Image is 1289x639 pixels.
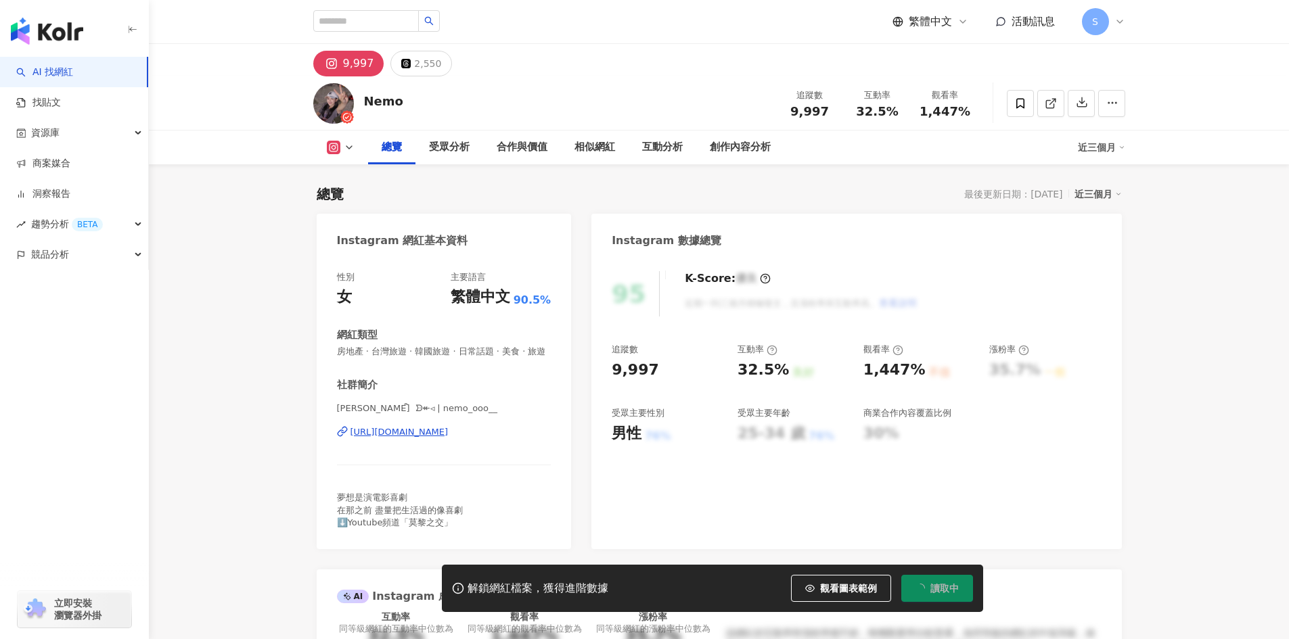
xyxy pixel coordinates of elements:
div: 合作與價值 [497,139,547,156]
span: 觀看圖表範例 [820,583,877,594]
a: [URL][DOMAIN_NAME] [337,426,551,438]
div: Nemo [364,93,403,110]
div: 近三個月 [1075,185,1122,203]
div: 觀看率 [920,89,971,102]
div: 追蹤數 [784,89,836,102]
span: 9,997 [790,104,829,118]
span: 夢想是演電影喜劇 在那之前 盡量把生活過的像喜劇 ⬇️Youtube頻道「莫黎之交」 [337,492,463,527]
div: 性別 [337,271,355,283]
button: 觀看圖表範例 [791,575,891,602]
div: 9,997 [612,360,659,381]
a: 找貼文 [16,96,61,110]
span: 房地產 · 台灣旅遊 · 韓國旅遊 · 日常話題 · 美食 · 旅遊 [337,346,551,358]
span: 32.5% [856,105,898,118]
div: Instagram 數據總覽 [612,233,721,248]
div: Instagram 網紅基本資料 [337,233,468,248]
span: 競品分析 [31,239,69,270]
span: [PERSON_NAME] ིྀ ᗦ↞◃ | nemo_ooo__ [337,402,551,415]
div: 32.5% [738,360,789,381]
div: 漲粉率 [989,344,1029,356]
a: 洞察報告 [16,187,70,201]
div: 解鎖網紅檔案，獲得進階數據 [468,582,608,596]
div: 互動率 [382,611,410,622]
span: S [1092,14,1098,29]
div: 主要語言 [451,271,486,283]
div: 漲粉率 [639,611,667,622]
img: KOL Avatar [313,83,354,124]
span: search [424,16,434,26]
div: 總覽 [382,139,402,156]
div: 1,447% [863,360,926,381]
div: K-Score : [685,271,771,286]
div: 互動率 [738,344,777,356]
span: rise [16,220,26,229]
div: 繁體中文 [451,287,510,308]
div: 男性 [612,423,641,444]
a: 商案媒合 [16,157,70,170]
div: 社群簡介 [337,378,378,392]
button: 讀取中 [901,575,973,602]
div: 相似網紅 [574,139,615,156]
span: 立即安裝 瀏覽器外掛 [54,597,101,621]
div: 總覽 [317,185,344,204]
div: 受眾主要年齡 [738,407,790,419]
span: 趨勢分析 [31,209,103,239]
span: 資源庫 [31,118,60,148]
span: 活動訊息 [1012,15,1055,28]
div: 互動率 [852,89,903,102]
div: 近三個月 [1078,137,1125,158]
div: 受眾分析 [429,139,470,156]
button: 2,550 [390,51,452,76]
img: logo [11,18,83,45]
span: 讀取中 [930,583,959,594]
button: 9,997 [313,51,384,76]
div: BETA [72,218,103,231]
span: 1,447% [920,105,970,118]
div: [URL][DOMAIN_NAME] [350,426,449,438]
span: 繁體中文 [909,14,952,29]
div: 觀看率 [510,611,539,622]
div: 網紅類型 [337,328,378,342]
div: 觀看率 [863,344,903,356]
div: 9,997 [343,54,374,73]
a: chrome extension立即安裝 瀏覽器外掛 [18,591,131,628]
div: 創作內容分析 [710,139,771,156]
img: chrome extension [22,598,48,620]
span: loading [915,584,925,593]
div: 女 [337,287,352,308]
div: 商業合作內容覆蓋比例 [863,407,951,419]
div: 互動分析 [642,139,683,156]
span: 90.5% [514,293,551,308]
div: 受眾主要性別 [612,407,664,419]
div: 最後更新日期：[DATE] [964,189,1062,199]
div: 2,550 [414,54,441,73]
div: 追蹤數 [612,344,638,356]
a: searchAI 找網紅 [16,66,73,79]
